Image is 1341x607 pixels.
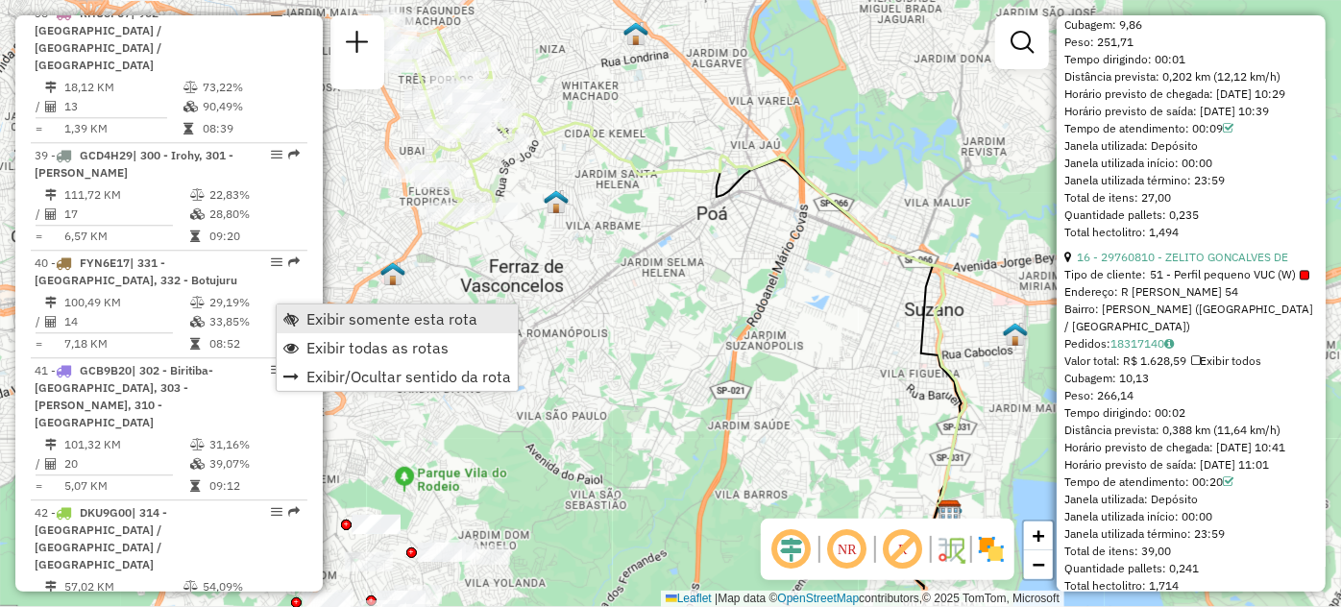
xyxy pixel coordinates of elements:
div: Distância prevista: 0,202 km (12,12 km/h) [1064,68,1318,85]
span: 41 - [35,363,213,429]
li: Exibir somente esta rota [277,304,518,333]
div: Atividade não roteirizada - JOSE GALIZA DE SOUZA [353,515,401,534]
span: 51 - Perfil pequeno VUC (W) [1150,266,1309,283]
i: Distância Total [45,439,57,450]
div: Tempo de atendimento: 00:20 [1064,473,1318,491]
a: Zoom out [1024,550,1053,579]
div: Distância prevista: 0,388 km (11,64 km/h) [1064,422,1318,439]
i: Tempo total em rota [190,231,200,242]
td: / [35,97,44,116]
td: / [35,454,44,473]
span: 40 - [35,255,237,287]
td: / [35,312,44,331]
span: Peso: 251,71 [1064,35,1134,49]
div: Janela utilizada término: 23:59 [1064,172,1318,189]
i: Total de Atividades [45,101,57,112]
img: 607 UDC Full Ferraz de Vasconcelos [544,189,569,214]
div: Horário previsto de saída: [DATE] 10:39 [1064,103,1318,120]
li: Exibir todas as rotas [277,333,518,362]
div: Janela utilizada: Depósito [1064,137,1318,155]
div: Janela utilizada término: 23:59 [1064,525,1318,543]
td: 5,07 KM [63,476,189,496]
td: 13 [63,97,183,116]
td: 73,22% [202,78,299,97]
div: Total hectolitro: 1,714 [1064,577,1318,595]
span: GCD4H29 [80,148,133,162]
td: 09:12 [208,476,300,496]
td: 09:20 [208,227,300,246]
td: 39,07% [208,454,300,473]
span: RHU8F67 [80,6,131,20]
img: 630 UDC Light WCL Jardim Santa Helena [1003,322,1028,347]
img: Exibir/Ocultar setores [976,534,1007,565]
div: Atividade não roteirizada - JOSE AMERICO GARCIA [345,552,393,571]
em: Opções [271,256,282,268]
a: Nova sessão e pesquisa [338,23,377,66]
span: Ocultar deslocamento [768,526,815,572]
td: = [35,334,44,353]
td: 28,80% [208,205,300,224]
span: − [1033,552,1045,576]
img: Fluxo de ruas [936,534,966,565]
i: Distância Total [45,189,57,201]
td: 6,57 KM [63,227,189,246]
a: 18317140 [1110,336,1174,351]
td: 111,72 KM [63,185,189,205]
span: | 300 - Irohy, 301 - [PERSON_NAME] [35,148,233,180]
i: Tempo total em rota [190,480,200,492]
div: Atividade não roteirizada - VIVIAN NATALI [394,585,442,604]
i: Distância Total [45,297,57,308]
span: 42 - [35,505,167,571]
i: % de utilização do peso [190,189,205,201]
i: % de utilização da cubagem [190,208,205,220]
td: 1,39 KM [63,119,183,138]
span: 39 - [35,148,233,180]
div: Valor total: R$ 1.628,59 [1064,352,1318,370]
a: OpenStreetMap [778,592,860,605]
i: Total de Atividades [45,208,57,220]
div: Horário previsto de chegada: [DATE] 10:29 [1064,85,1318,103]
a: Leaflet [666,592,712,605]
i: % de utilização do peso [183,82,198,93]
div: Map data © contributors,© 2025 TomTom, Microsoft [661,591,1064,607]
i: % de utilização do peso [190,297,205,308]
div: Horário previsto de chegada: [DATE] 10:41 [1064,439,1318,456]
span: Exibir rótulo [880,526,926,572]
td: 22,83% [208,185,300,205]
a: Com service time [1223,121,1233,135]
em: Opções [271,364,282,376]
span: 38 - [35,6,166,72]
div: Tempo dirigindo: 00:01 [1064,51,1318,68]
span: + [1033,523,1045,547]
div: Quantidade pallets: 0,235 [1064,206,1318,224]
em: Opções [271,149,282,160]
img: CDD Suzano [938,499,963,524]
span: Exibir todos [1191,353,1261,368]
td: 31,16% [208,435,300,454]
i: Observações [1164,338,1174,350]
div: Horário previsto de saída: [DATE] 11:01 [1064,456,1318,473]
span: FYN6E17 [80,255,130,270]
div: Tempo dirigindo: 00:02 [1064,404,1318,422]
div: Janela utilizada início: 00:00 [1064,155,1318,172]
td: 7,18 KM [63,334,189,353]
em: Rota exportada [288,149,300,160]
div: Total de itens: 39,00 [1064,543,1318,560]
i: Distância Total [45,581,57,593]
td: / [35,205,44,224]
td: 14 [63,312,189,331]
span: Ocultar NR [824,526,870,572]
div: Janela utilizada: Depósito [1064,491,1318,508]
span: | [715,592,718,605]
a: Com service time [1223,474,1233,489]
div: Endereço: R [PERSON_NAME] 54 [1064,283,1318,301]
td: 100,49 KM [63,293,189,312]
a: Exibir filtros [1003,23,1041,61]
span: Exibir somente esta rota [306,311,477,327]
img: DS Teste [380,261,405,286]
span: Cubagem: 9,86 [1064,17,1142,32]
span: Cubagem: 10,13 [1064,371,1149,385]
td: 18,12 KM [63,78,183,97]
i: Tempo total em rota [190,338,200,350]
td: 29,19% [208,293,300,312]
